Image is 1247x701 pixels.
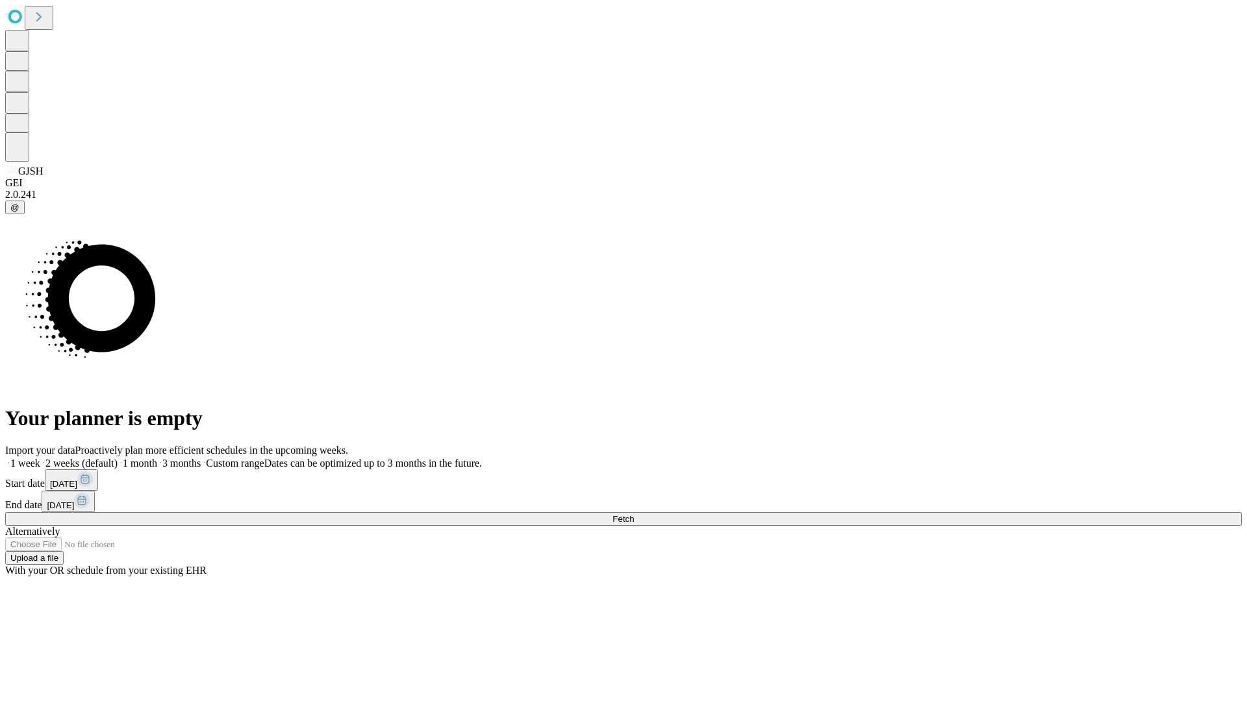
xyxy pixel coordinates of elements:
button: @ [5,201,25,214]
span: 1 month [123,458,157,469]
span: GJSH [18,166,43,177]
span: 3 months [162,458,201,469]
h1: Your planner is empty [5,406,1242,430]
span: With your OR schedule from your existing EHR [5,565,207,576]
button: [DATE] [45,469,98,491]
button: [DATE] [42,491,95,512]
span: Dates can be optimized up to 3 months in the future. [264,458,482,469]
button: Fetch [5,512,1242,526]
span: [DATE] [47,500,74,510]
button: Upload a file [5,551,64,565]
span: Proactively plan more efficient schedules in the upcoming weeks. [75,445,348,456]
div: End date [5,491,1242,512]
div: Start date [5,469,1242,491]
div: GEI [5,177,1242,189]
span: [DATE] [50,479,77,489]
span: Custom range [206,458,264,469]
span: Alternatively [5,526,60,537]
span: Fetch [612,514,634,524]
span: 1 week [10,458,40,469]
span: Import your data [5,445,75,456]
div: 2.0.241 [5,189,1242,201]
span: 2 weeks (default) [45,458,118,469]
span: @ [10,203,19,212]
